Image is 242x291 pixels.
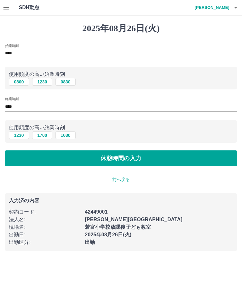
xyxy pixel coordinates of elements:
[85,239,95,245] b: 出勤
[9,78,29,86] button: 0800
[9,131,29,139] button: 1230
[55,78,76,86] button: 0830
[9,231,81,239] p: 出勤日 :
[32,78,52,86] button: 1230
[5,150,237,166] button: 休憩時間の入力
[5,43,18,48] label: 始業時刻
[32,131,52,139] button: 1700
[85,209,107,215] b: 42449001
[9,239,81,246] p: 出勤区分 :
[5,23,237,34] h1: 2025年08月26日(火)
[9,223,81,231] p: 現場名 :
[9,70,233,78] p: 使用頻度の高い始業時刻
[9,198,233,203] p: 入力済の内容
[85,224,151,230] b: 若宮小学校放課後子ども教室
[55,131,76,139] button: 1630
[85,232,131,237] b: 2025年08月26日(火)
[5,176,237,183] p: 前へ戻る
[5,97,18,101] label: 終業時刻
[9,208,81,216] p: 契約コード :
[85,217,182,222] b: [PERSON_NAME][GEOGRAPHIC_DATA]
[9,216,81,223] p: 法人名 :
[9,124,233,131] p: 使用頻度の高い終業時刻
